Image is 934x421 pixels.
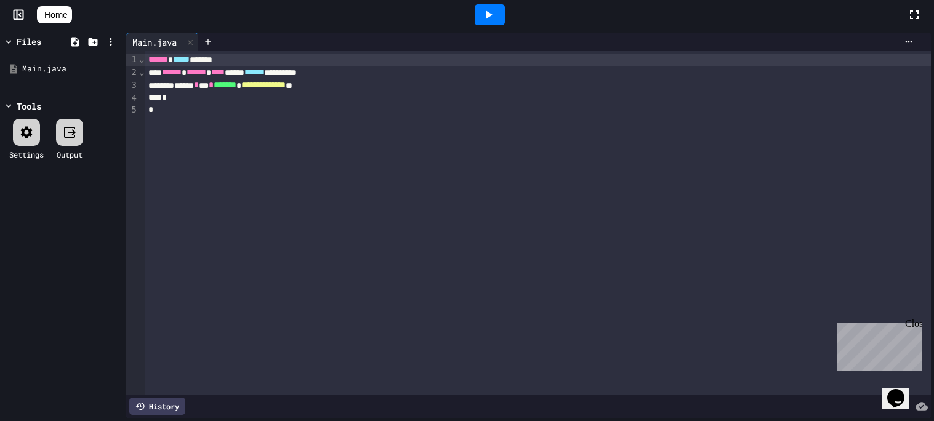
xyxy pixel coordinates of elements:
div: 5 [126,104,139,116]
div: Chat with us now!Close [5,5,85,78]
div: Settings [9,149,44,160]
iframe: chat widget [832,318,922,371]
div: Tools [17,100,41,113]
span: Fold line [139,54,145,64]
div: Main.java [126,33,198,51]
span: Home [44,9,67,21]
div: Main.java [126,36,183,49]
a: Home [37,6,72,23]
div: Output [57,149,83,160]
iframe: chat widget [882,372,922,409]
span: Fold line [139,67,145,77]
div: 3 [126,79,139,92]
div: 4 [126,92,139,105]
div: Main.java [22,63,118,75]
div: Files [17,35,41,48]
div: 2 [126,66,139,79]
div: History [129,398,185,415]
div: 1 [126,54,139,66]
